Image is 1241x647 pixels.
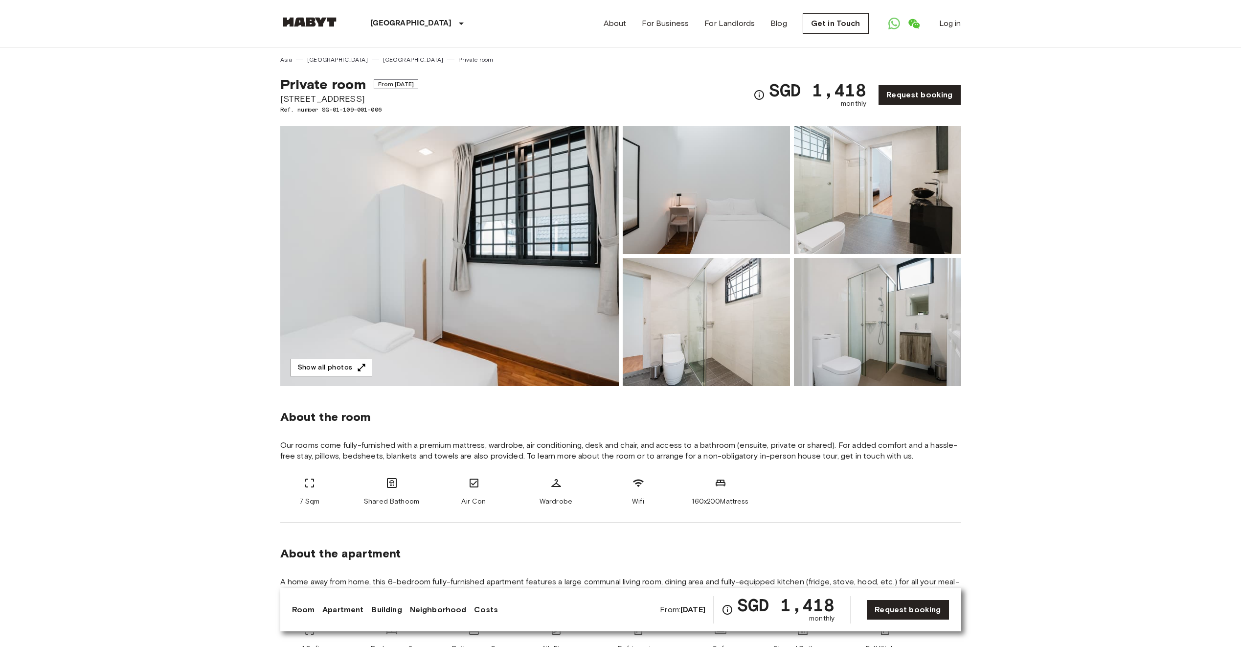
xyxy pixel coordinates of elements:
[866,600,949,620] a: Request booking
[280,92,418,105] span: [STREET_ADDRESS]
[660,604,705,615] span: From:
[364,497,419,507] span: Shared Bathoom
[280,577,961,609] span: A home away from home, this 6-bedroom fully-furnished apartment features a large communal living ...
[280,76,366,92] span: Private room
[371,604,402,616] a: Building
[803,13,869,34] a: Get in Touch
[280,55,293,64] a: Asia
[878,85,961,105] a: Request booking
[623,126,790,254] img: Picture of unit SG-01-109-001-006
[769,81,866,99] span: SGD 1,418
[374,79,418,89] span: From [DATE]
[604,18,627,29] a: About
[642,18,689,29] a: For Business
[841,99,866,109] span: monthly
[458,55,493,64] a: Private room
[680,605,705,614] b: [DATE]
[280,410,961,424] span: About the room
[722,604,733,616] svg: Check cost overview for full price breakdown. Please note that discounts apply to new joiners onl...
[884,14,904,33] a: Open WhatsApp
[280,546,401,561] span: About the apartment
[770,18,787,29] a: Blog
[299,497,320,507] span: 7 Sqm
[632,497,644,507] span: Wifi
[737,596,835,614] span: SGD 1,418
[280,17,339,27] img: Habyt
[292,604,315,616] a: Room
[794,258,961,386] img: Picture of unit SG-01-109-001-006
[461,497,486,507] span: Air Con
[307,55,368,64] a: [GEOGRAPHIC_DATA]
[280,105,418,114] span: Ref. number SG-01-109-001-006
[939,18,961,29] a: Log in
[904,14,924,33] a: Open WeChat
[410,604,467,616] a: Neighborhood
[280,126,619,386] img: Marketing picture of unit SG-01-109-001-006
[809,614,835,624] span: monthly
[370,18,452,29] p: [GEOGRAPHIC_DATA]
[623,258,790,386] img: Picture of unit SG-01-109-001-006
[322,604,363,616] a: Apartment
[290,359,372,377] button: Show all photos
[753,89,765,101] svg: Check cost overview for full price breakdown. Please note that discounts apply to new joiners onl...
[540,497,572,507] span: Wardrobe
[280,440,961,462] span: Our rooms come fully-furnished with a premium mattress, wardrobe, air conditioning, desk and chai...
[383,55,444,64] a: [GEOGRAPHIC_DATA]
[794,126,961,254] img: Picture of unit SG-01-109-001-006
[474,604,498,616] a: Costs
[692,497,748,507] span: 160x200Mattress
[704,18,755,29] a: For Landlords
